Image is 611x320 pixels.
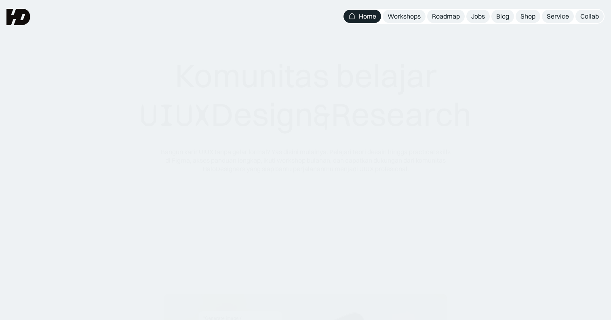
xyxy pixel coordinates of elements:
[466,10,490,23] a: Jobs
[313,96,331,135] span: &
[471,12,485,21] div: Jobs
[343,10,381,23] a: Home
[542,10,574,23] a: Service
[160,148,451,173] div: Bangun karir UIUX tanpa gelar formal? Yas disini mulainya. Pelajari teori desain hingga practical...
[547,12,569,21] div: Service
[140,56,472,135] div: Komunitas belajar Design Research
[306,234,320,242] span: 50k+
[427,10,465,23] a: Roadmap
[575,10,604,23] a: Collab
[516,10,540,23] a: Shop
[580,12,599,21] div: Collab
[140,96,211,135] span: UIUX
[496,12,509,21] div: Blog
[491,10,514,23] a: Blog
[262,234,349,243] div: Dipercaya oleh designers
[388,12,421,21] div: Workshops
[432,12,460,21] div: Roadmap
[520,12,535,21] div: Shop
[383,10,426,23] a: Workshops
[359,12,376,21] div: Home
